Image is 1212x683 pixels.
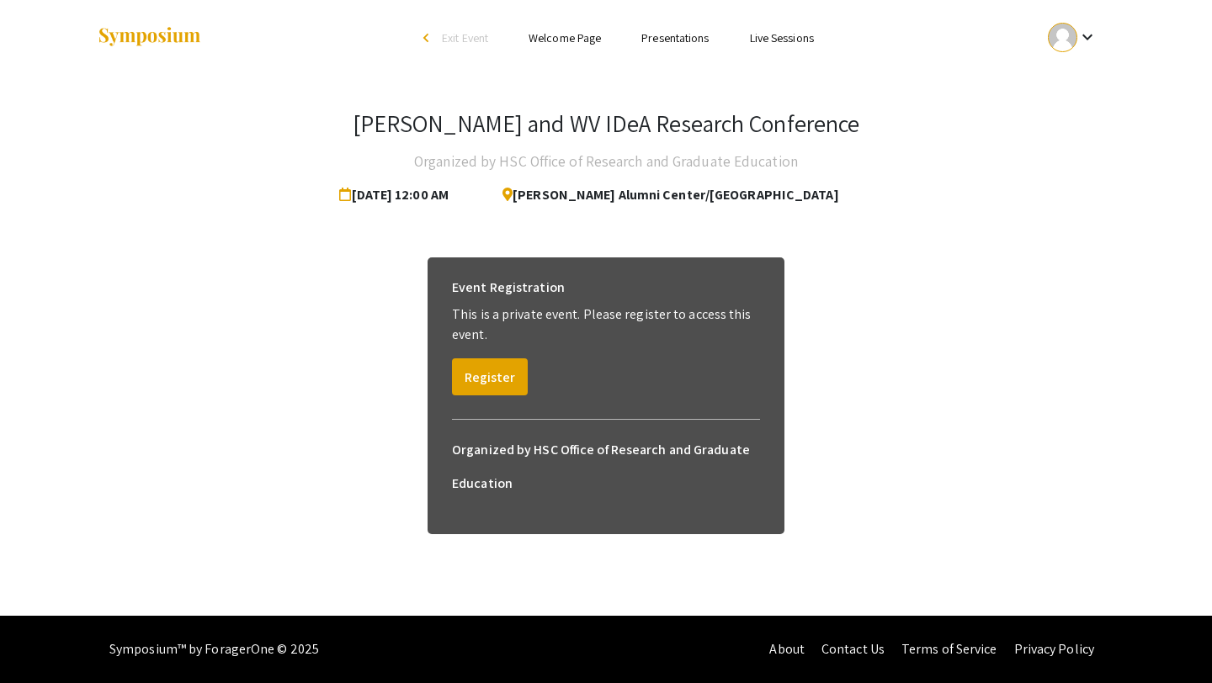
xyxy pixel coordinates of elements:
[529,30,601,45] a: Welcome Page
[452,271,565,304] h6: Event Registration
[1014,640,1094,658] a: Privacy Policy
[1030,19,1115,56] button: Expand account dropdown
[414,145,798,178] h4: Organized by HSC Office of Research and Graduate Education
[97,26,202,49] img: Symposium by ForagerOne
[769,640,805,658] a: About
[339,178,455,212] span: [DATE] 12:00 AM
[641,30,709,45] a: Presentations
[821,640,885,658] a: Contact Us
[1077,27,1098,47] mat-icon: Expand account dropdown
[452,304,760,345] p: This is a private event. Please register to access this event.
[489,178,839,212] span: [PERSON_NAME] Alumni Center/[GEOGRAPHIC_DATA]
[423,33,433,43] div: arrow_back_ios
[109,616,319,683] div: Symposium™ by ForagerOne © 2025
[901,640,997,658] a: Terms of Service
[750,30,814,45] a: Live Sessions
[452,358,528,395] button: Register
[353,109,860,138] h3: [PERSON_NAME] and WV IDeA Research Conference
[442,30,488,45] span: Exit Event
[13,607,72,670] iframe: Chat
[452,433,760,500] h6: Organized by HSC Office of Research and Graduate Education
